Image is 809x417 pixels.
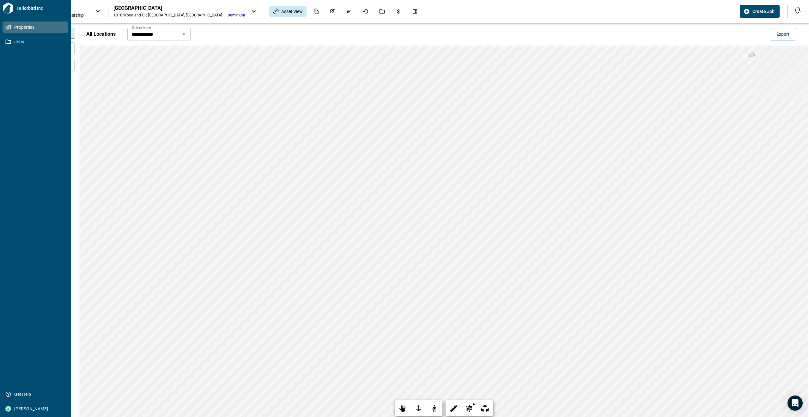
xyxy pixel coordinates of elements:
[269,6,307,17] div: Asset View
[770,28,796,40] button: Export
[359,6,372,17] div: Job History
[113,5,245,11] div: [GEOGRAPHIC_DATA]
[343,6,356,17] div: Issues & Info
[3,21,68,33] a: Properties
[392,6,405,17] div: Budgets
[375,6,389,17] div: Jobs
[11,391,62,397] span: Get Help
[11,24,62,30] span: Properties
[408,6,422,17] div: Takeoff Center
[179,30,188,39] button: Open
[776,31,789,37] span: Export
[281,8,303,15] span: Asset View
[86,30,116,38] p: All Locations
[793,5,803,15] button: Open notification feed
[740,5,780,18] button: Create Job
[310,6,323,17] div: Documents
[11,39,62,45] span: Jobs
[228,13,245,18] span: Dominium
[14,5,68,11] span: Tailorbird Inc
[752,8,775,15] span: Create Job
[788,396,803,411] div: Open Intercom Messenger
[132,25,151,30] label: Select View
[326,6,339,17] div: Photos
[11,406,62,412] span: [PERSON_NAME]
[113,13,222,18] div: 1810 Woodland Cir , [GEOGRAPHIC_DATA] , [GEOGRAPHIC_DATA]
[3,36,68,47] a: Jobs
